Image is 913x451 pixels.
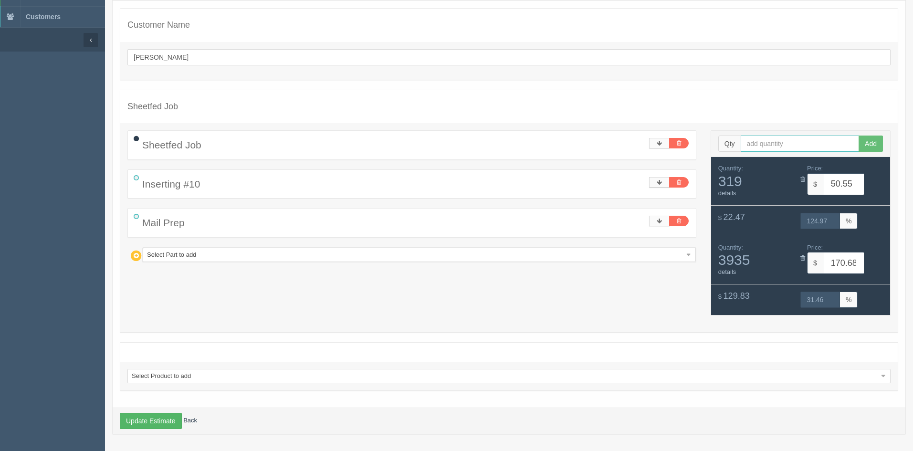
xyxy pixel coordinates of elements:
[718,189,736,197] a: details
[718,136,741,152] span: Qty
[859,136,883,152] button: Add
[127,369,891,383] a: Select Product to add
[142,139,201,150] span: Sheetfed Job
[127,102,891,112] h4: Sheetfed Job
[840,292,858,308] span: %
[718,214,722,221] span: $
[127,21,891,30] h4: Customer Name
[807,165,823,172] span: Price:
[147,248,683,262] span: Select Part to add
[120,413,182,429] button: Update Estimate
[143,248,696,262] a: Select Part to add
[142,178,200,189] span: Inserting #10
[718,252,794,268] span: 3935
[724,291,750,301] span: 129.83
[718,173,794,189] span: 319
[183,417,197,424] a: Back
[132,369,878,383] span: Select Product to add
[718,244,743,251] span: Quantity:
[718,268,736,275] a: details
[26,13,61,21] span: Customers
[142,217,185,228] span: Mail Prep
[807,244,823,251] span: Price:
[718,165,743,172] span: Quantity:
[807,252,823,274] span: $
[840,213,858,229] span: %
[724,212,745,222] span: 22.47
[718,293,722,300] span: $
[741,136,860,152] input: add quantity
[807,173,823,195] span: $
